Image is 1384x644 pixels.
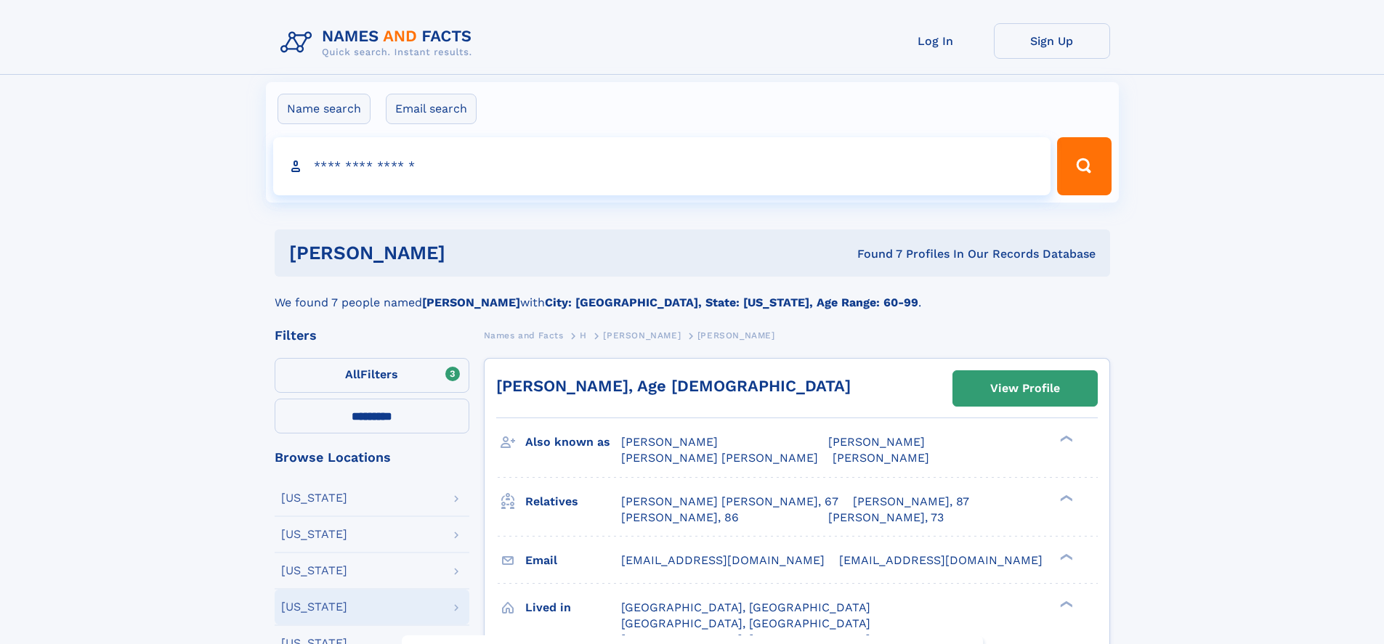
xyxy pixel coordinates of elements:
span: H [580,330,587,341]
h3: Email [525,548,621,573]
a: H [580,326,587,344]
label: Filters [275,358,469,393]
h1: [PERSON_NAME] [289,244,652,262]
span: [PERSON_NAME] [603,330,681,341]
img: Logo Names and Facts [275,23,484,62]
span: All [345,367,360,381]
span: [PERSON_NAME] [621,435,718,449]
div: [US_STATE] [281,492,347,504]
div: [US_STATE] [281,601,347,613]
label: Name search [278,94,371,124]
a: [PERSON_NAME], 87 [853,494,969,510]
h3: Relatives [525,489,621,514]
span: [PERSON_NAME] [697,330,775,341]
a: Names and Facts [484,326,564,344]
a: View Profile [953,371,1097,406]
div: Browse Locations [275,451,469,464]
div: ❯ [1056,434,1074,444]
span: [GEOGRAPHIC_DATA], [GEOGRAPHIC_DATA] [621,616,870,630]
h3: Also known as [525,430,621,455]
h3: Lived in [525,595,621,620]
b: [PERSON_NAME] [422,295,520,309]
span: [PERSON_NAME] [828,435,925,449]
span: [EMAIL_ADDRESS][DOMAIN_NAME] [839,553,1043,567]
span: [EMAIL_ADDRESS][DOMAIN_NAME] [621,553,825,567]
a: [PERSON_NAME] [603,326,681,344]
button: Search Button [1057,137,1111,195]
div: ❯ [1056,493,1074,502]
div: View Profile [990,372,1060,405]
div: [US_STATE] [281,565,347,576]
input: search input [273,137,1051,195]
a: [PERSON_NAME] [PERSON_NAME], 67 [621,494,838,510]
a: [PERSON_NAME], Age [DEMOGRAPHIC_DATA] [496,377,851,395]
div: ❯ [1056,599,1074,608]
div: ❯ [1056,552,1074,561]
a: Log In [878,23,994,59]
div: Filters [275,329,469,342]
span: [PERSON_NAME] [PERSON_NAME] [621,451,818,465]
span: [PERSON_NAME] [833,451,929,465]
a: [PERSON_NAME], 86 [621,510,739,526]
div: We found 7 people named with . [275,277,1110,311]
div: Found 7 Profiles In Our Records Database [651,246,1096,262]
label: Email search [386,94,477,124]
a: Sign Up [994,23,1110,59]
b: City: [GEOGRAPHIC_DATA], State: [US_STATE], Age Range: 60-99 [545,295,918,309]
div: [US_STATE] [281,529,347,540]
a: [PERSON_NAME], 73 [828,510,944,526]
span: [GEOGRAPHIC_DATA], [GEOGRAPHIC_DATA] [621,600,870,614]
